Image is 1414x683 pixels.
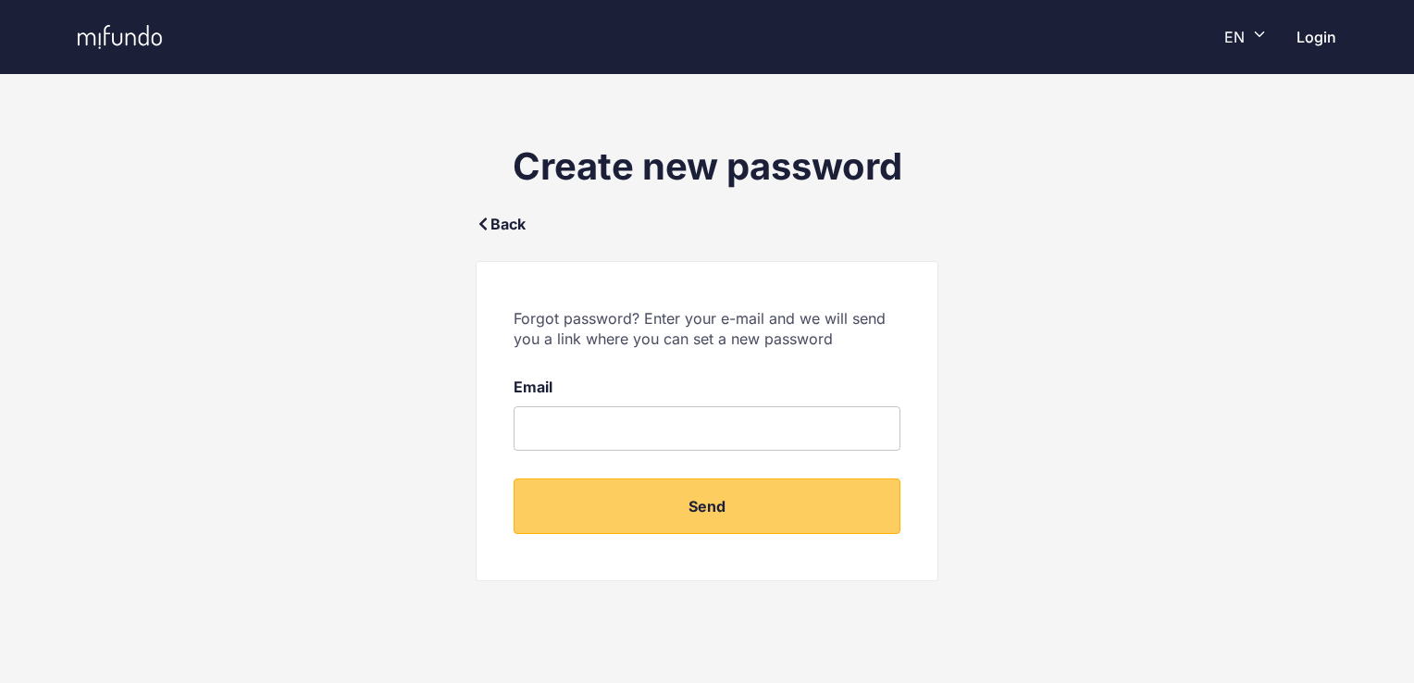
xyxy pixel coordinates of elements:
[514,377,900,397] label: Email
[476,215,526,233] button: Back
[1296,28,1336,46] a: Login
[1224,29,1267,46] div: EN
[513,143,902,190] h1: Create new password
[514,478,900,534] button: Send
[514,308,900,349] span: Forgot password? Enter your e-mail and we will send you a link where you can set a new password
